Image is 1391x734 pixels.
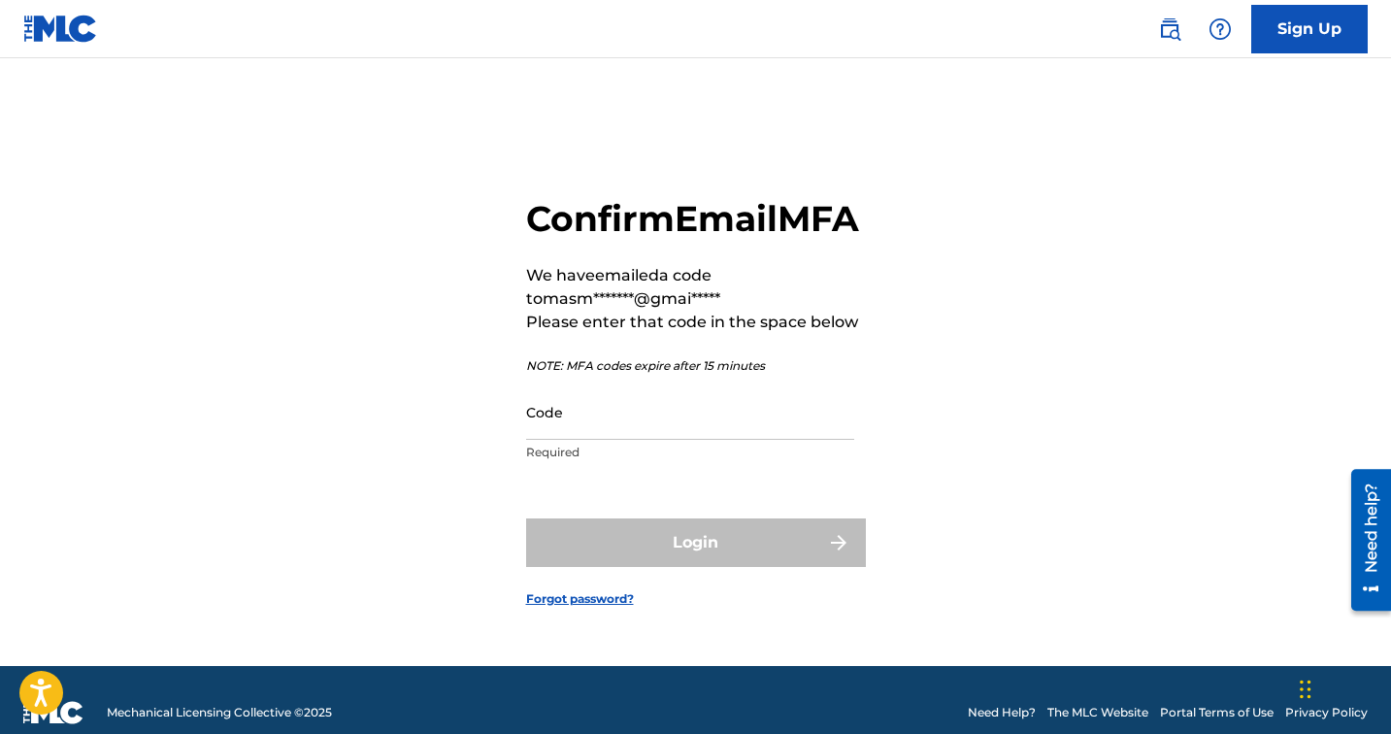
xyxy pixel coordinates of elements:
[1251,5,1368,53] a: Sign Up
[107,704,332,721] span: Mechanical Licensing Collective © 2025
[23,701,83,724] img: logo
[23,15,98,43] img: MLC Logo
[1150,10,1189,49] a: Public Search
[526,590,634,608] a: Forgot password?
[1158,17,1181,41] img: search
[1285,704,1368,721] a: Privacy Policy
[1201,10,1240,49] div: Help
[1300,660,1311,718] div: Arrastrar
[968,704,1036,721] a: Need Help?
[526,357,866,375] p: NOTE: MFA codes expire after 15 minutes
[1294,641,1391,734] div: Widget de chat
[1337,461,1391,617] iframe: Resource Center
[1160,704,1274,721] a: Portal Terms of Use
[526,197,866,241] h2: Confirm Email MFA
[1209,17,1232,41] img: help
[1294,641,1391,734] iframe: Chat Widget
[1047,704,1148,721] a: The MLC Website
[526,444,854,461] p: Required
[526,311,866,334] p: Please enter that code in the space below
